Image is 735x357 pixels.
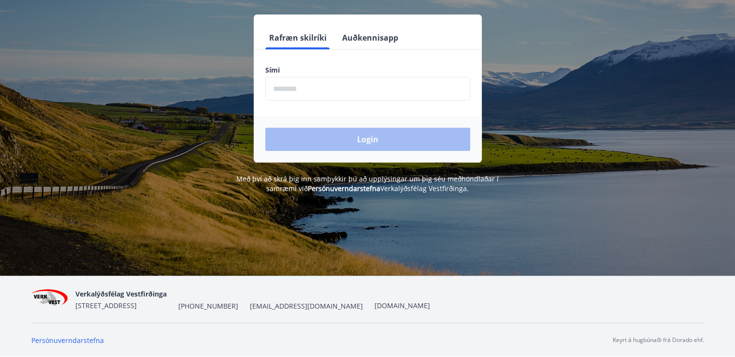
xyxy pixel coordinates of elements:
[265,65,470,75] label: Sími
[75,301,137,310] span: [STREET_ADDRESS]
[338,26,402,49] button: Auðkennisapp
[31,336,104,345] a: Persónuverndarstefna
[265,26,331,49] button: Rafræn skilríki
[375,301,430,310] a: [DOMAIN_NAME]
[308,184,380,193] a: Persónuverndarstefna
[613,336,704,344] p: Keyrt á hugbúnaði frá Dorado ehf.
[75,289,167,298] span: Verkalýðsfélag Vestfirðinga
[178,301,238,311] span: [PHONE_NUMBER]
[31,289,68,310] img: jihgzMk4dcgjRAW2aMgpbAqQEG7LZi0j9dOLAUvz.png
[236,174,499,193] span: Með því að skrá þig inn samþykkir þú að upplýsingar um þig séu meðhöndlaðar í samræmi við Verkalý...
[250,301,363,311] span: [EMAIL_ADDRESS][DOMAIN_NAME]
